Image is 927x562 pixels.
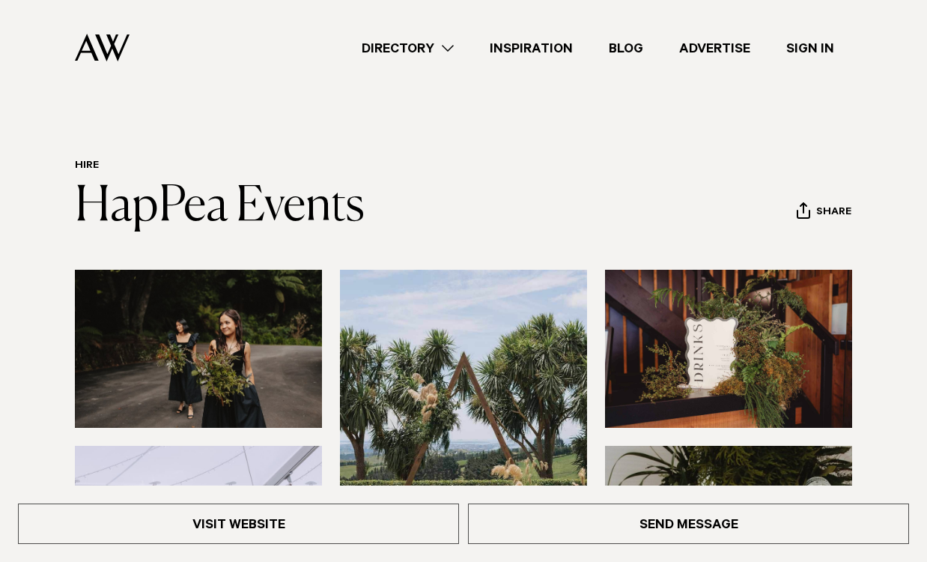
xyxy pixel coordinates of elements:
[472,38,591,58] a: Inspiration
[344,38,472,58] a: Directory
[75,34,130,61] img: Auckland Weddings Logo
[75,183,365,231] a: HapPea Events
[816,206,851,220] span: Share
[18,504,459,544] a: Visit Website
[796,202,852,224] button: Share
[75,160,99,172] a: Hire
[661,38,768,58] a: Advertise
[591,38,661,58] a: Blog
[768,38,852,58] a: Sign In
[468,504,909,544] a: Send Message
